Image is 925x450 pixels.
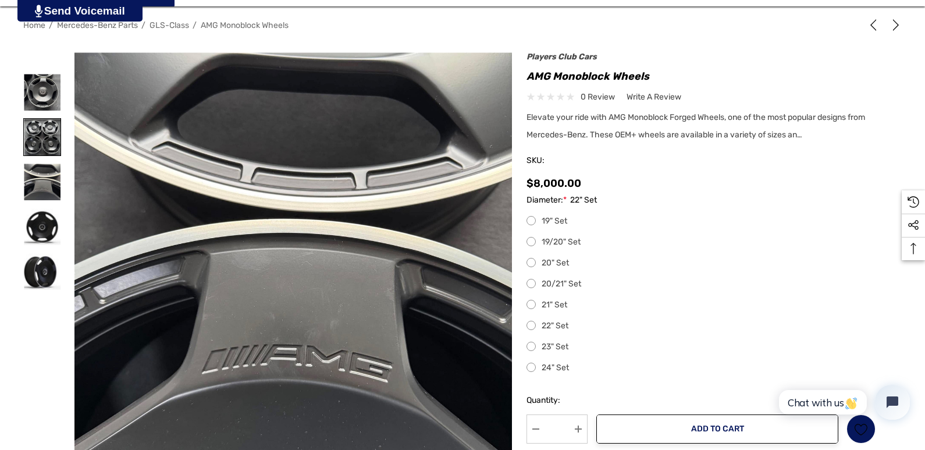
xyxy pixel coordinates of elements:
img: AMG Monoblock Wheels [24,74,61,111]
span: Write a Review [627,92,681,102]
svg: Top [902,243,925,254]
span: SKU: [526,153,585,169]
img: AMG Monoblock Wheels [24,119,61,155]
svg: Recently Viewed [908,196,919,208]
span: 0 review [581,90,615,104]
label: Quantity: [526,394,588,408]
a: Mercedes-Benz Parts [57,20,138,30]
label: 20/21" Set [526,277,876,291]
label: 24" Set [526,361,876,375]
a: Next [885,19,902,31]
button: Add to Cart [596,414,838,444]
a: Players Club Cars [526,52,597,62]
img: AMG Monoblock Wheels [24,164,61,200]
a: Write a Review [627,90,681,104]
nav: Breadcrumb [23,15,902,36]
a: GLS-Class [150,20,189,30]
a: Previous [867,19,884,31]
iframe: Tidio Chat [766,375,920,430]
label: Diameter: [526,193,876,207]
h1: AMG Monoblock Wheels [526,67,876,86]
svg: Social Media [908,219,919,231]
span: 22" Set [570,193,597,207]
label: 20" Set [526,256,876,270]
label: 19" Set [526,214,876,228]
a: AMG Monoblock Wheels [201,20,289,30]
img: AMG Monoblock Wheels [24,208,61,245]
img: PjwhLS0gR2VuZXJhdG9yOiBHcmF2aXQuaW8gLS0+PHN2ZyB4bWxucz0iaHR0cDovL3d3dy53My5vcmcvMjAwMC9zdmciIHhtb... [35,5,42,17]
a: Home [23,20,45,30]
span: Elevate your ride with AMG Monoblock Forged Wheels, one of the most popular designs from Mercedes... [526,112,865,140]
label: 19/20" Set [526,235,876,249]
label: 23" Set [526,340,876,354]
label: 22" Set [526,319,876,333]
span: $8,000.00 [526,177,581,190]
img: AMG Monoblock Wheels [24,253,61,290]
label: 21" Set [526,298,876,312]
